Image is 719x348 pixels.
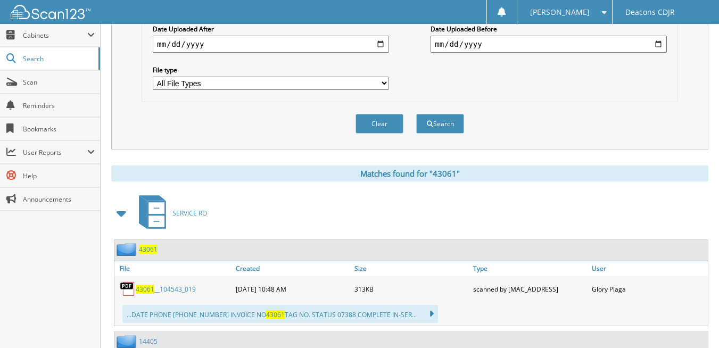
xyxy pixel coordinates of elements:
span: Scan [23,78,95,87]
button: Search [416,114,464,134]
span: 43061 [266,310,285,319]
span: Reminders [23,101,95,110]
span: 43061 [136,285,154,294]
span: User Reports [23,148,87,157]
div: 313KB [352,278,470,300]
div: [DATE] 10:48 AM [233,278,352,300]
span: Help [23,171,95,180]
span: Deacons CDJR [625,9,675,15]
span: [PERSON_NAME] [530,9,590,15]
a: User [589,261,708,276]
button: Clear [356,114,403,134]
a: Type [470,261,589,276]
span: SERVICE RO [172,209,207,218]
a: SERVICE RO [133,192,207,234]
a: 14405 [139,337,158,346]
a: File [114,261,233,276]
img: folder2.png [117,335,139,348]
div: ...DATE PHONE [PHONE_NUMBER] INVOICE NO TAG NO. STATUS 07388 COMPLETE IN-SER... [122,305,438,323]
input: start [153,36,389,53]
span: Cabinets [23,31,87,40]
label: File type [153,65,389,74]
img: folder2.png [117,243,139,256]
img: scan123-logo-white.svg [11,5,90,19]
a: Created [233,261,352,276]
input: end [431,36,667,53]
span: Bookmarks [23,125,95,134]
iframe: Chat Widget [666,297,719,348]
a: 43061 [139,245,158,254]
label: Date Uploaded After [153,24,389,34]
a: Size [352,261,470,276]
img: PDF.png [120,281,136,297]
span: Announcements [23,195,95,204]
span: Search [23,54,93,63]
label: Date Uploaded Before [431,24,667,34]
div: Matches found for "43061" [111,165,708,181]
div: Glory Plaga [589,278,708,300]
a: 43061__104543_019 [136,285,196,294]
div: scanned by [MAC_ADDRESS] [470,278,589,300]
